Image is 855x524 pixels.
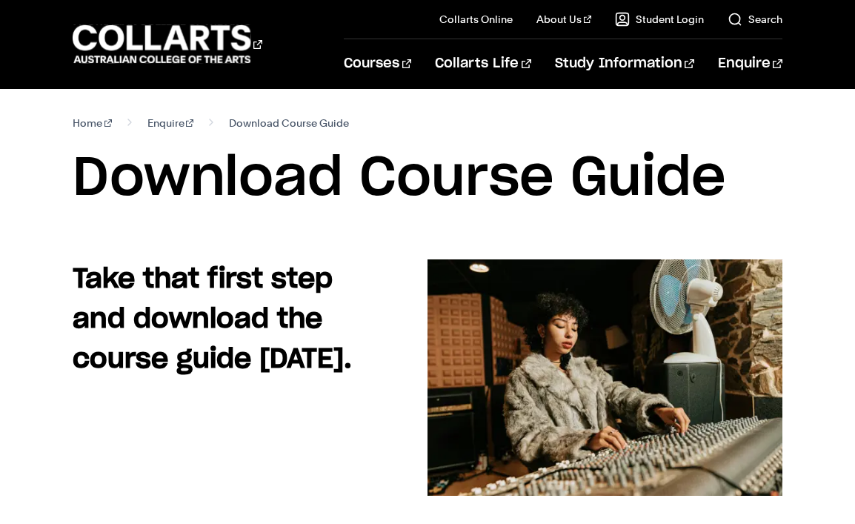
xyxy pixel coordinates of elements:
[435,39,530,88] a: Collarts Life
[73,23,262,65] div: Go to homepage
[147,113,194,133] a: Enquire
[73,145,782,212] h1: Download Course Guide
[615,12,704,27] a: Student Login
[73,113,112,133] a: Home
[439,12,513,27] a: Collarts Online
[728,12,782,27] a: Search
[718,39,782,88] a: Enquire
[73,266,352,373] strong: Take that first step and download the course guide [DATE].
[229,113,349,133] span: Download Course Guide
[344,39,411,88] a: Courses
[555,39,694,88] a: Study Information
[536,12,591,27] a: About Us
